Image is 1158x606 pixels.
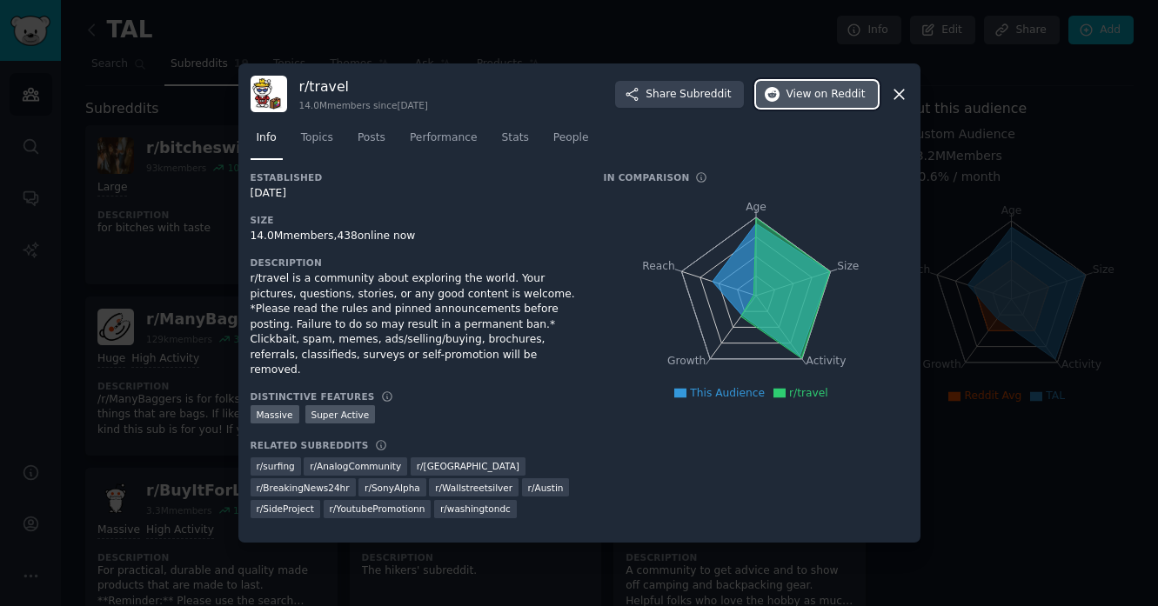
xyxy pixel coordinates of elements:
[251,390,375,403] h3: Distinctive Features
[440,503,511,515] span: r/ washingtondc
[251,439,369,451] h3: Related Subreddits
[310,460,401,472] span: r/ AnalogCommunity
[435,482,512,494] span: r/ Wallstreetsilver
[251,271,579,378] div: r/travel is a community about exploring the world. Your pictures, questions, stories, or any good...
[404,124,484,160] a: Performance
[756,81,878,109] button: Viewon Reddit
[646,87,731,103] span: Share
[365,482,420,494] span: r/ SonyAlpha
[789,387,828,399] span: r/travel
[251,214,579,226] h3: Size
[299,99,428,111] div: 14.0M members since [DATE]
[547,124,595,160] a: People
[251,256,579,269] h3: Description
[251,76,287,112] img: travel
[251,405,299,423] div: Massive
[251,186,579,202] div: [DATE]
[257,130,277,146] span: Info
[257,503,315,515] span: r/ SideProject
[295,124,339,160] a: Topics
[642,260,675,272] tspan: Reach
[787,87,866,103] span: View
[667,356,706,368] tspan: Growth
[604,171,690,183] h3: In Comparison
[358,130,385,146] span: Posts
[502,130,529,146] span: Stats
[746,201,766,213] tspan: Age
[257,482,350,494] span: r/ BreakingNews24hr
[496,124,535,160] a: Stats
[351,124,392,160] a: Posts
[806,356,846,368] tspan: Activity
[251,229,579,244] div: 14.0M members, 438 online now
[330,503,425,515] span: r/ YoutubePromotionn
[251,171,579,183] h3: Established
[257,460,295,472] span: r/ surfing
[251,124,283,160] a: Info
[837,260,859,272] tspan: Size
[305,405,376,423] div: Super Active
[528,482,564,494] span: r/ Austin
[410,130,478,146] span: Performance
[679,87,731,103] span: Subreddit
[690,387,765,399] span: This Audience
[553,130,589,146] span: People
[299,77,428,96] h3: r/ travel
[814,87,865,103] span: on Reddit
[417,460,519,472] span: r/ [GEOGRAPHIC_DATA]
[615,81,743,109] button: ShareSubreddit
[301,130,333,146] span: Topics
